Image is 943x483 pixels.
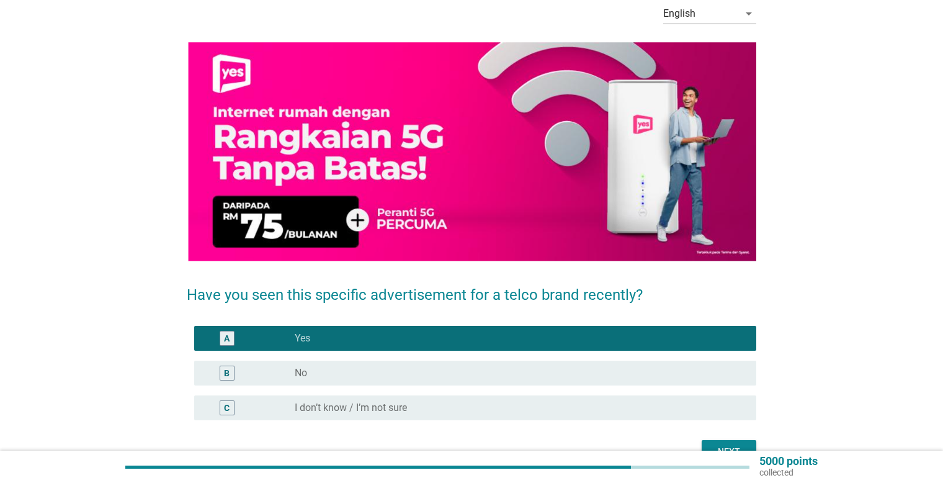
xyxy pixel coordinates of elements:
[759,456,818,467] p: 5000 points
[224,402,230,415] div: C
[224,332,230,345] div: A
[663,8,695,19] div: English
[187,271,756,306] h2: Have you seen this specific advertisement for a telco brand recently?
[759,467,818,478] p: collected
[224,367,230,380] div: B
[295,367,307,379] label: No
[712,445,746,458] div: Next
[295,402,407,414] label: I don’t know / I’m not sure
[741,6,756,21] i: arrow_drop_down
[702,440,756,463] button: Next
[187,41,756,261] img: 3c6c2343-37f3-4d86-a39d-ace069671629-bb3.png
[295,332,310,345] label: Yes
